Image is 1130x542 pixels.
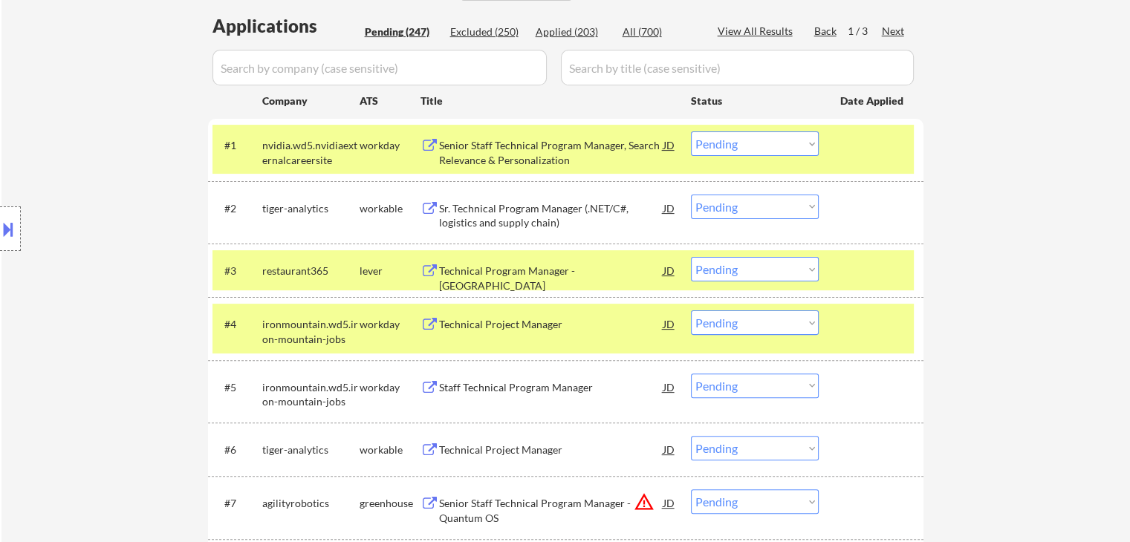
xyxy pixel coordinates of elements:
div: JD [662,195,677,221]
div: workday [360,317,420,332]
div: ironmountain.wd5.iron-mountain-jobs [262,317,360,346]
div: workable [360,443,420,457]
input: Search by title (case sensitive) [561,50,914,85]
div: Applications [212,17,360,35]
div: Company [262,94,360,108]
div: restaurant365 [262,264,360,278]
div: Sr. Technical Program Manager (.NET/C#, logistics and supply chain) [439,201,663,230]
div: greenhouse [360,496,420,511]
div: Technical Project Manager [439,443,663,457]
div: Pending (247) [365,25,439,39]
div: tiger-analytics [262,443,360,457]
div: JD [662,131,677,158]
div: workday [360,380,420,395]
div: Staff Technical Program Manager [439,380,663,395]
div: Technical Project Manager [439,317,663,332]
div: JD [662,489,677,516]
input: Search by company (case sensitive) [212,50,547,85]
div: Senior Staff Technical Program Manager, Search Relevance & Personalization [439,138,663,167]
div: tiger-analytics [262,201,360,216]
button: warning_amber [634,492,655,512]
div: JD [662,373,677,400]
div: JD [662,257,677,284]
div: Senior Staff Technical Program Manager - Quantum OS [439,496,663,525]
div: JD [662,310,677,337]
div: All (700) [623,25,697,39]
div: lever [360,264,420,278]
div: ironmountain.wd5.iron-mountain-jobs [262,380,360,409]
div: Next [882,24,906,39]
div: Status [691,87,819,114]
div: #5 [224,380,250,395]
div: #6 [224,443,250,457]
div: Applied (203) [536,25,610,39]
div: Date Applied [840,94,906,108]
div: Technical Program Manager - [GEOGRAPHIC_DATA] [439,264,663,293]
div: nvidia.wd5.nvidiaexternalcareersite [262,138,360,167]
div: agilityrobotics [262,496,360,511]
div: Excluded (250) [450,25,525,39]
div: Back [814,24,838,39]
div: workable [360,201,420,216]
div: workday [360,138,420,153]
div: 1 / 3 [848,24,882,39]
div: Title [420,94,677,108]
div: ATS [360,94,420,108]
div: JD [662,436,677,463]
div: #7 [224,496,250,511]
div: View All Results [718,24,797,39]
